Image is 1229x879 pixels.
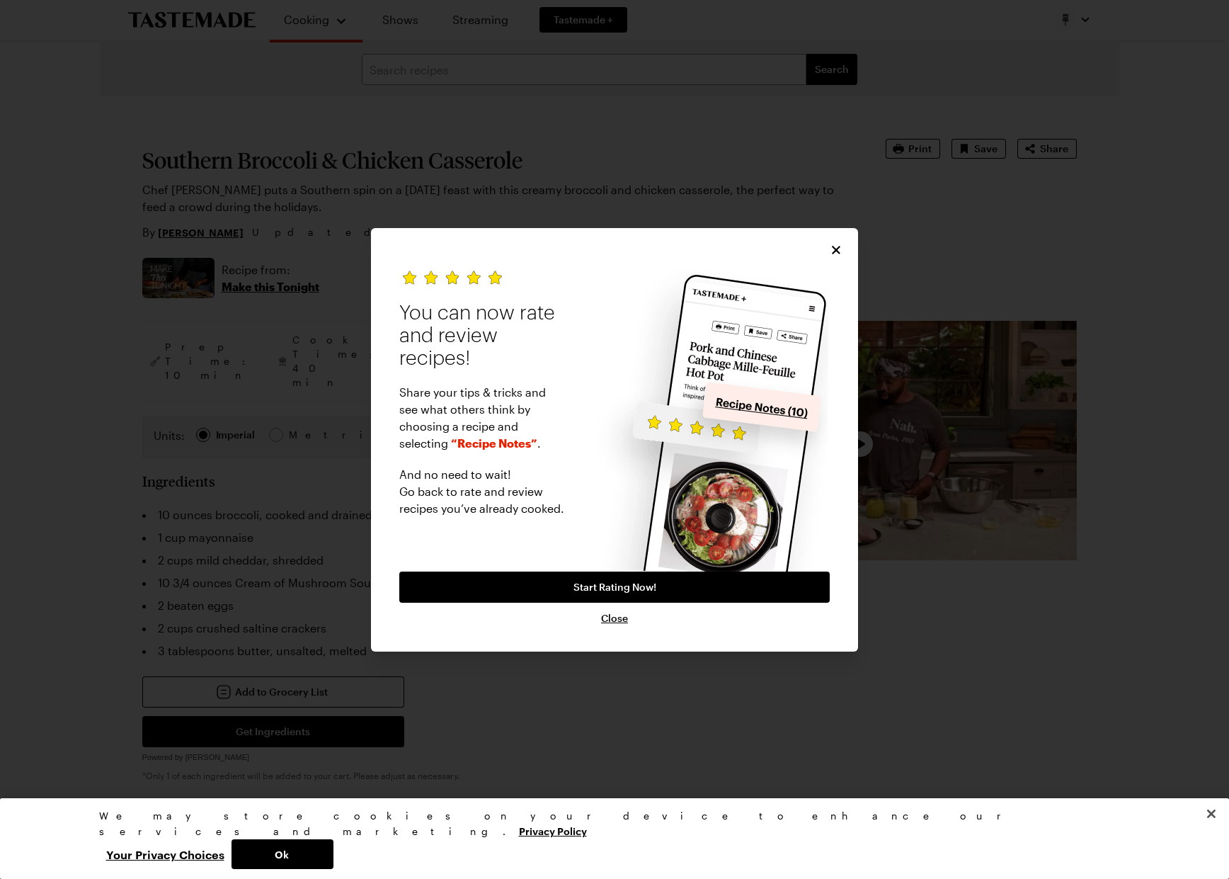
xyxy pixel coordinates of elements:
button: Close [828,242,844,258]
button: Your Privacy Choices [99,839,231,869]
span: “Recipe Notes” [451,436,537,450]
button: Ok [231,839,333,869]
button: Close [1196,798,1227,829]
p: And no need to wait! Go back to rate and review recipes you’ve already cooked. [399,466,566,517]
a: Start Rating Now! [399,572,830,603]
p: Share your tips & tricks and see what others think by choosing a recipe and selecting . [399,384,566,452]
a: More information about your privacy, opens in a new tab [519,824,587,837]
div: We may store cookies on your device to enhance our services and marketing. [99,808,1119,839]
div: Privacy [99,808,1119,869]
h2: You can now rate and review recipes! [399,302,566,370]
button: Close [601,611,628,625]
span: Start Rating Now! [573,580,656,594]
